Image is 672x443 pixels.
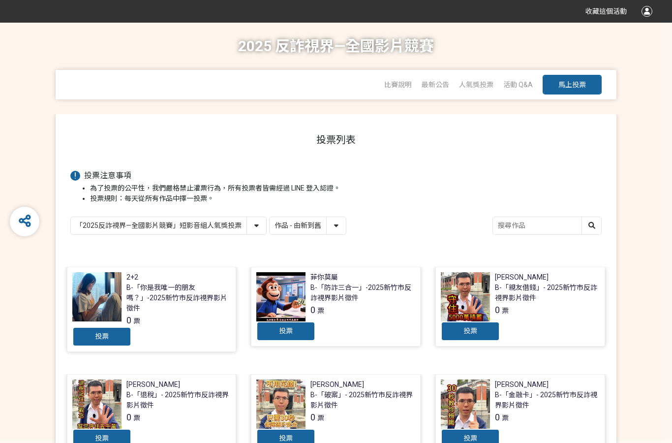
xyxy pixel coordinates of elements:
[463,327,477,335] span: 投票
[495,305,500,315] span: 0
[463,434,477,442] span: 投票
[317,414,324,422] span: 票
[310,390,415,411] div: B-「破案」- 2025新竹市反詐視界影片徵件
[126,390,231,411] div: B-「退稅」- 2025新竹市反詐視界影片徵件
[435,267,605,347] a: [PERSON_NAME]B-「親友借錢」- 2025新竹市反詐視界影片徵件0票投票
[384,81,412,89] a: 比賽說明
[558,81,586,89] span: 馬上投票
[133,414,140,422] span: 票
[126,283,231,314] div: B-「你是我唯一的朋友嗎？」-2025新竹市反詐視界影片徵件
[279,434,293,442] span: 投票
[67,267,237,352] a: 2+2B-「你是我唯一的朋友嗎？」-2025新竹市反詐視界影片徵件0票投票
[585,7,627,15] span: 收藏這個活動
[495,283,600,303] div: B-「親友借錢」- 2025新竹市反詐視界影片徵件
[310,305,315,315] span: 0
[310,412,315,422] span: 0
[251,267,421,347] a: 菲你莫屬B-「防詐三合一」-2025新竹市反詐視界影片徵件0票投票
[543,75,602,95] button: 馬上投票
[310,272,338,283] div: 菲你莫屬
[238,23,434,70] h1: 2025 反詐視界—全國影片競賽
[317,307,324,315] span: 票
[310,380,364,390] div: [PERSON_NAME]
[84,171,131,180] span: 投票注意事項
[126,412,131,422] span: 0
[70,134,602,146] h1: 投票列表
[459,81,493,89] span: 人氣獎投票
[502,307,509,315] span: 票
[495,380,549,390] div: [PERSON_NAME]
[493,217,601,234] input: 搜尋作品
[90,193,602,204] li: 投票規則：每天從所有作品中擇一投票。
[126,272,138,283] div: 2+2
[126,380,180,390] div: [PERSON_NAME]
[95,332,109,340] span: 投票
[495,390,600,411] div: B-「金融卡」- 2025新竹市反詐視界影片徵件
[95,434,109,442] span: 投票
[133,317,140,325] span: 票
[126,315,131,325] span: 0
[495,272,549,283] div: [PERSON_NAME]
[502,414,509,422] span: 票
[495,412,500,422] span: 0
[310,283,415,303] div: B-「防詐三合一」-2025新竹市反詐視界影片徵件
[503,81,533,89] a: 活動 Q&A
[422,81,449,89] a: 最新公告
[279,327,293,335] span: 投票
[90,183,602,193] li: 為了投票的公平性，我們嚴格禁止灌票行為，所有投票者皆需經過 LINE 登入認證。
